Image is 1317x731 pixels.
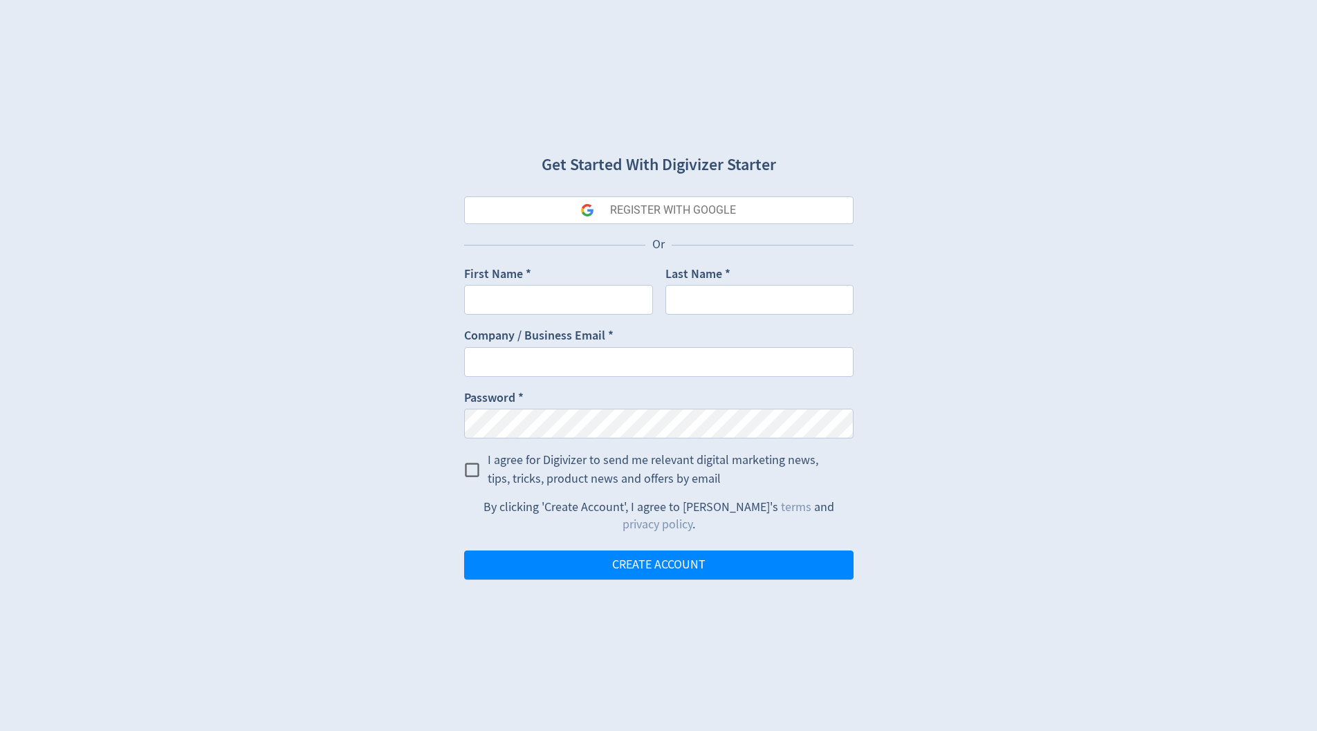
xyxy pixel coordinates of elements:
[612,559,706,571] span: CREATE ACCOUNT
[464,151,854,179] h1: Get Started With Digivizer Starter
[781,499,811,515] a: terms
[464,389,524,409] label: Password *
[464,550,854,580] button: CREATE ACCOUNT
[464,327,614,346] label: Company / Business Email *
[464,196,854,224] button: REGISTER WITH GOOGLE
[488,451,842,488] span: I agree for Digivizer to send me relevant digital marketing news, tips, tricks, product news and ...
[483,499,834,533] span: By clicking 'Create Account', I agree to [PERSON_NAME]'s and .
[665,266,730,285] label: Last Name *
[464,266,531,285] label: First Name *
[623,517,692,533] a: privacy policy
[645,236,672,253] p: Or
[610,196,736,224] div: REGISTER WITH GOOGLE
